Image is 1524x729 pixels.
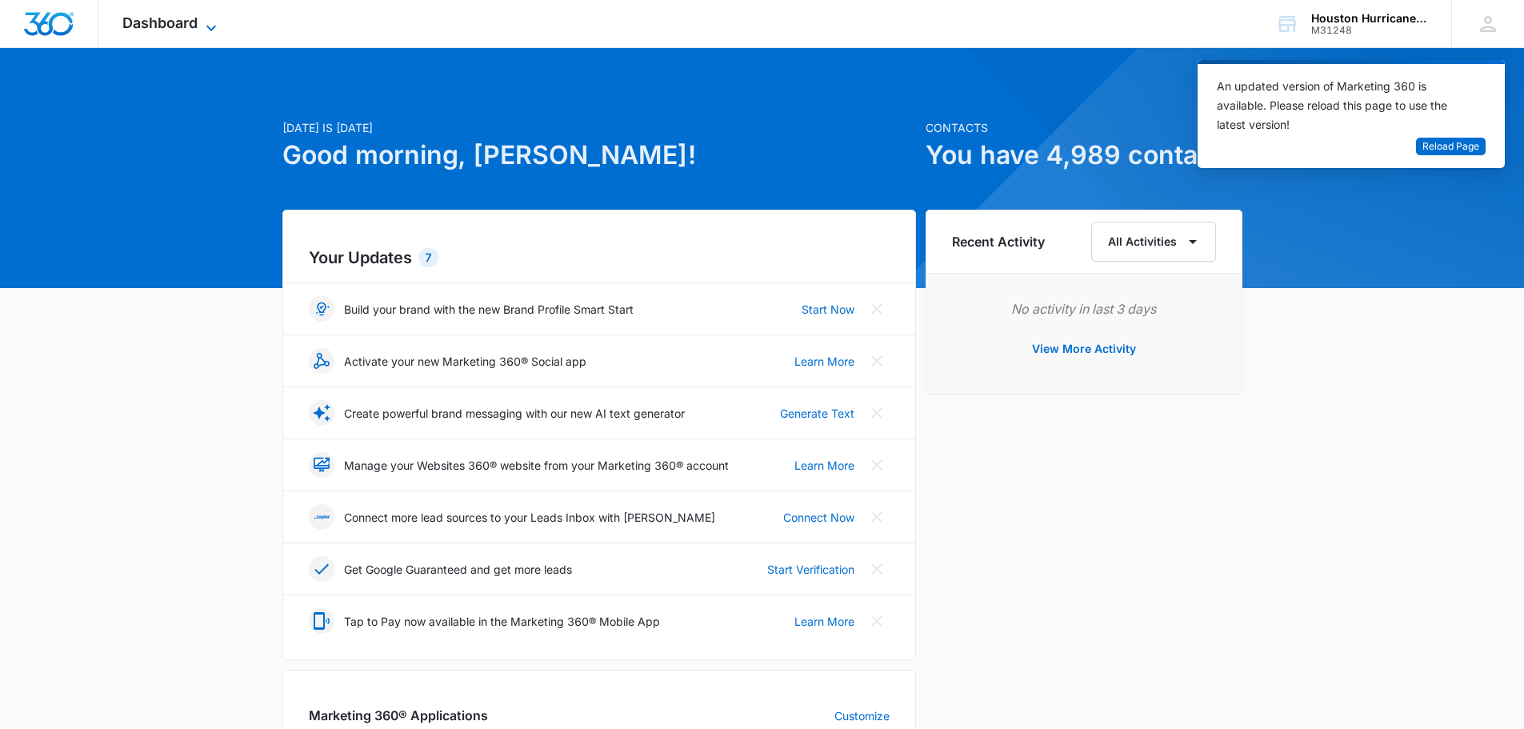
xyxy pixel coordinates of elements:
[794,613,854,630] a: Learn More
[864,608,890,634] button: Close
[952,232,1045,251] h6: Recent Activity
[282,119,916,136] p: [DATE] is [DATE]
[926,136,1242,174] h1: You have 4,989 contacts
[1016,330,1152,368] button: View More Activity
[282,136,916,174] h1: Good morning, [PERSON_NAME]!
[864,400,890,426] button: Close
[926,119,1242,136] p: Contacts
[344,353,586,370] p: Activate your new Marketing 360® Social app
[344,301,634,318] p: Build your brand with the new Brand Profile Smart Start
[1311,25,1428,36] div: account id
[864,452,890,478] button: Close
[767,561,854,578] a: Start Verification
[418,248,438,267] div: 7
[1217,77,1466,134] div: An updated version of Marketing 360 is available. Please reload this page to use the latest version!
[794,353,854,370] a: Learn More
[1416,138,1486,156] button: Reload Page
[802,301,854,318] a: Start Now
[1091,222,1216,262] button: All Activities
[834,707,890,724] a: Customize
[122,14,198,31] span: Dashboard
[864,348,890,374] button: Close
[794,457,854,474] a: Learn More
[309,246,890,270] h2: Your Updates
[864,504,890,530] button: Close
[864,296,890,322] button: Close
[780,405,854,422] a: Generate Text
[952,299,1216,318] p: No activity in last 3 days
[344,561,572,578] p: Get Google Guaranteed and get more leads
[309,706,488,725] h2: Marketing 360® Applications
[344,613,660,630] p: Tap to Pay now available in the Marketing 360® Mobile App
[344,509,715,526] p: Connect more lead sources to your Leads Inbox with [PERSON_NAME]
[864,556,890,582] button: Close
[344,457,729,474] p: Manage your Websites 360® website from your Marketing 360® account
[1311,12,1428,25] div: account name
[783,509,854,526] a: Connect Now
[1422,139,1479,154] span: Reload Page
[344,405,685,422] p: Create powerful brand messaging with our new AI text generator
